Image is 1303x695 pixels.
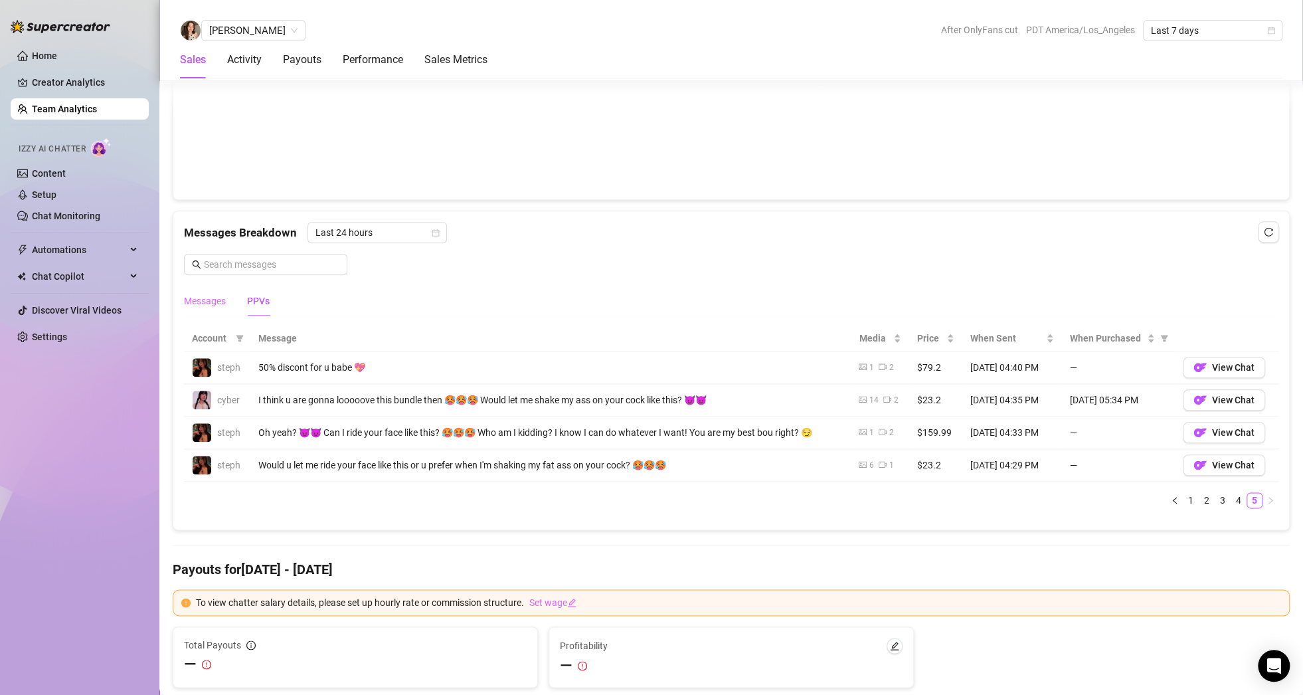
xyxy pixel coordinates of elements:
[1247,493,1262,508] a: 5
[917,331,944,346] span: Price
[962,384,1062,417] td: [DATE] 04:35 PM
[1199,493,1214,508] a: 2
[181,598,191,607] span: exclamation-circle
[1183,454,1265,476] button: OFView Chat
[1193,393,1207,407] img: OF
[879,428,887,436] span: video-camera
[91,138,112,157] img: AI Chatter
[1160,334,1168,342] span: filter
[889,361,893,374] div: 2
[909,384,962,417] td: $23.2
[1212,362,1255,373] span: View Chat
[1183,365,1265,376] a: OFView Chat
[217,362,240,373] span: steph
[879,363,887,371] span: video-camera
[962,449,1062,482] td: [DATE] 04:29 PM
[1151,21,1274,41] span: Last 7 days
[32,266,126,287] span: Chat Copilot
[1062,351,1175,384] td: —
[209,21,298,41] span: Júlia Nicodemos
[869,427,873,439] div: 1
[32,189,56,200] a: Setup
[889,427,893,439] div: 2
[236,334,244,342] span: filter
[227,52,262,68] div: Activity
[970,331,1043,346] span: When Sent
[560,655,572,676] span: —
[889,459,893,472] div: 1
[315,223,439,243] span: Last 24 hours
[192,260,201,269] span: search
[869,394,878,407] div: 14
[32,104,97,114] a: Team Analytics
[560,639,608,653] span: Profitability
[32,211,100,221] a: Chat Monitoring
[909,417,962,449] td: $159.99
[1183,492,1199,508] li: 1
[184,294,226,308] div: Messages
[869,459,873,472] div: 6
[1193,361,1207,374] img: OF
[1267,27,1275,35] span: calendar
[217,427,240,438] span: steph
[258,425,843,440] div: Oh yeah? 😈😈 Can I ride your face like this? 🥵🥵🥵 Who am I kidding? I know I can do whatever I want...
[1062,384,1175,417] td: [DATE] 05:34 PM
[962,326,1062,351] th: When Sent
[1264,227,1273,237] span: reload
[879,460,887,468] span: video-camera
[1167,492,1183,508] button: left
[202,654,211,675] span: exclamation-circle
[32,50,57,61] a: Home
[883,395,891,403] span: video-camera
[424,52,487,68] div: Sales Metrics
[1215,493,1230,508] a: 3
[909,326,962,351] th: Price
[1183,493,1198,508] a: 1
[258,393,843,407] div: I think u are gonna looooove this bundle then 🥵🥵🥵 Would let me shake my ass on your cock like thi...
[184,654,197,675] span: —
[196,595,1281,610] div: To view chatter salary details, please set up hourly rate or commission structure.
[246,641,256,650] span: info-circle
[283,52,321,68] div: Payouts
[19,143,86,155] span: Izzy AI Chatter
[193,358,211,377] img: steph
[32,332,67,342] a: Settings
[1026,20,1135,40] span: PDT America/Los_Angeles
[962,351,1062,384] td: [DATE] 04:40 PM
[1262,492,1278,508] button: right
[1258,650,1290,682] div: Open Intercom Messenger
[941,20,1018,40] span: After OnlyFans cut
[432,229,440,237] span: calendar
[567,598,576,607] span: edit
[859,363,867,371] span: picture
[32,305,122,316] a: Discover Viral Videos
[11,20,110,33] img: logo-BBDzfeDw.svg
[1062,326,1175,351] th: When Purchased
[859,395,867,403] span: picture
[1158,328,1171,348] span: filter
[1215,492,1231,508] li: 3
[343,52,403,68] div: Performance
[184,222,1278,243] div: Messages Breakdown
[217,460,240,470] span: steph
[1183,398,1265,409] a: OFView Chat
[1062,449,1175,482] td: —
[1247,492,1262,508] li: 5
[1212,427,1255,438] span: View Chat
[233,328,246,348] span: filter
[1183,389,1265,411] button: OFView Chat
[909,449,962,482] td: $23.2
[859,331,890,346] span: Media
[193,423,211,442] img: steph
[1070,331,1144,346] span: When Purchased
[258,458,843,472] div: Would u let me ride your face like this or u prefer when I'm shaking my fat ass on your cock? 🥵🥵🥵
[893,394,898,407] div: 2
[962,417,1062,449] td: [DATE] 04:33 PM
[193,456,211,474] img: steph
[180,52,206,68] div: Sales
[217,395,240,405] span: cyber
[32,72,138,93] a: Creator Analytics
[1212,460,1255,470] span: View Chat
[1167,492,1183,508] li: Previous Page
[192,331,230,346] span: Account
